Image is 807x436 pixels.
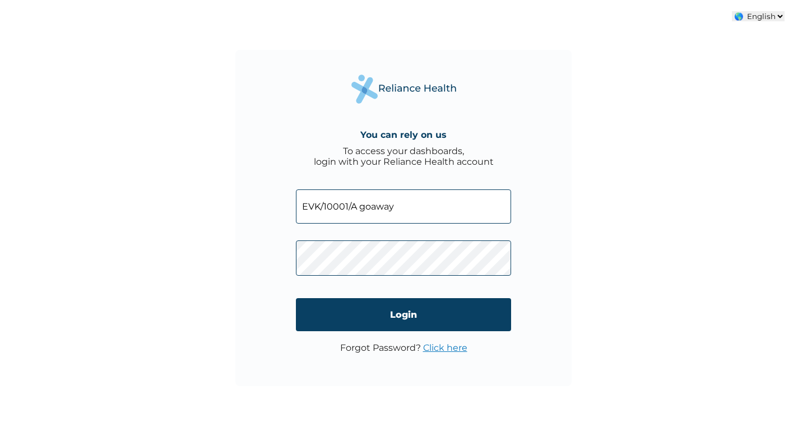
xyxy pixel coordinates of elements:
div: To access your dashboards, login with your Reliance Health account [314,146,494,167]
input: Login [296,298,511,331]
input: Email address or HMO ID [296,189,511,224]
img: Reliance Health's Logo [347,72,460,107]
h4: You can rely on us [360,129,447,140]
a: Click here [423,342,467,353]
p: Forgot Password? [340,342,467,353]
